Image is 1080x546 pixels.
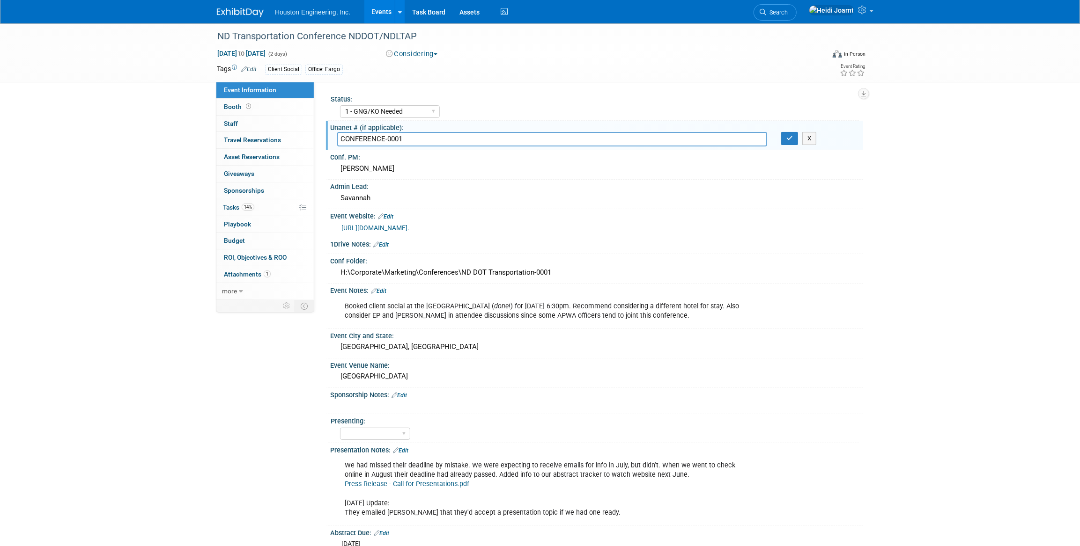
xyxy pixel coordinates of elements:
div: Status: [331,92,859,104]
img: ExhibitDay [217,8,264,17]
td: Personalize Event Tab Strip [279,300,295,312]
a: Giveaways [216,166,314,182]
a: ROI, Objectives & ROO [216,249,314,266]
div: We had missed their deadline by mistake. We were expecting to receive emails for info in July, bu... [338,456,760,522]
div: Client Social [265,65,302,74]
span: Houston Engineering, Inc. [275,8,350,16]
span: ROI, Objectives & ROO [224,254,287,261]
a: Booth [216,99,314,115]
span: Event Information [224,86,276,94]
a: Edit [371,288,386,294]
a: Edit [241,66,257,73]
div: Savannah [337,191,856,205]
div: Conf Folder: [330,254,863,266]
a: Budget [216,233,314,249]
a: more [216,283,314,299]
a: Tasks14% [216,199,314,216]
span: Staff [224,120,238,127]
div: In-Person [843,51,865,58]
div: [PERSON_NAME] [337,161,856,176]
td: Tags [217,64,257,75]
div: Unanet # (if applicable): [330,121,863,132]
a: Edit [373,241,389,248]
a: Attachments1 [216,266,314,283]
div: Booked client social at the [GEOGRAPHIC_DATA] ( !) for [DATE] 6:30pm. Recommend considering a dif... [338,297,760,325]
a: [URL][DOMAIN_NAME]. [341,224,409,232]
span: Giveaways [224,170,254,177]
div: Admin Lead: [330,180,863,191]
a: Search [754,4,797,21]
div: Event Format [769,49,865,63]
span: 14% [242,204,254,211]
a: Press Release - Call for Presentations.pdf [345,480,469,488]
img: Format-Inperson.png [833,50,842,58]
a: Event Information [216,82,314,98]
div: Presentation Notes: [330,443,863,455]
span: to [237,50,246,57]
span: Booth [224,103,253,110]
span: Playbook [224,220,251,228]
span: [DATE] [DATE] [217,49,266,58]
div: Conf. PM: [330,150,863,162]
span: 1 [264,270,271,277]
div: Sponsorship Notes: [330,388,863,400]
button: Considering [383,49,441,59]
span: more [222,287,237,295]
span: (2 days) [267,51,287,57]
span: Asset Reservations [224,153,280,160]
button: X [802,132,817,145]
div: Event Notes: [330,284,863,296]
a: Travel Reservations [216,132,314,148]
div: Abstract Due: [330,526,863,538]
img: Heidi Joarnt [809,5,854,15]
div: Event City and State: [330,329,863,341]
a: Edit [392,392,407,399]
a: Edit [374,530,389,537]
span: Budget [224,237,245,244]
div: [GEOGRAPHIC_DATA], [GEOGRAPHIC_DATA] [337,340,856,354]
div: Event Venue Name: [330,358,863,370]
a: Edit [378,213,393,220]
div: [GEOGRAPHIC_DATA] [337,369,856,384]
a: Sponsorships [216,182,314,199]
a: Playbook [216,216,314,233]
span: Booth not reserved yet [244,103,253,110]
span: Search [766,9,788,16]
span: Tasks [223,204,254,211]
div: Event Rating [840,64,865,69]
div: H:\Corporate\Marketing\Conferences\ND DOT Transportation-0001 [337,265,856,280]
span: Travel Reservations [224,136,281,144]
div: ND Transportation Conference NDDOT/NDLTAP [214,28,810,45]
div: Event Website: [330,209,863,221]
span: Attachments [224,270,271,278]
i: done [494,302,509,310]
a: Staff [216,116,314,132]
div: Presenting: [331,414,859,426]
a: Edit [393,447,408,454]
div: Office: Fargo [305,65,343,74]
span: Sponsorships [224,187,264,194]
a: Asset Reservations [216,149,314,165]
div: 1Drive Notes: [330,237,863,249]
td: Toggle Event Tabs [295,300,314,312]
